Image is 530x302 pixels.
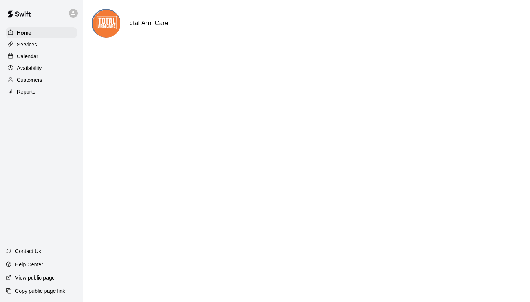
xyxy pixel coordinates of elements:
p: View public page [15,274,55,281]
p: Help Center [15,261,43,268]
p: Contact Us [15,247,41,255]
p: Availability [17,64,42,72]
a: Reports [6,86,77,97]
p: Customers [17,76,42,84]
p: Calendar [17,53,38,60]
p: Copy public page link [15,287,65,295]
a: Services [6,39,77,50]
p: Reports [17,88,35,95]
a: Home [6,27,77,38]
img: Total Arm Care logo [93,10,120,38]
a: Calendar [6,51,77,62]
h6: Total Arm Care [126,18,169,28]
a: Customers [6,74,77,85]
p: Services [17,41,37,48]
a: Availability [6,63,77,74]
p: Home [17,29,32,36]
